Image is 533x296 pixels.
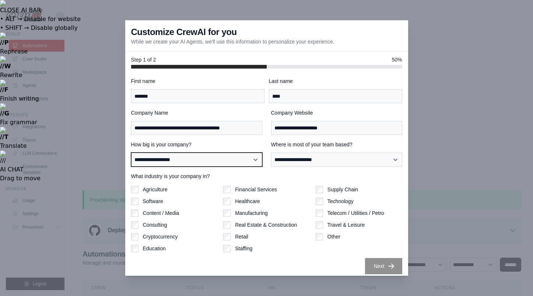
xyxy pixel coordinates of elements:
label: Education [143,245,166,252]
label: Cryptocurrency [143,233,178,240]
label: Real Estate & Construction [235,221,297,229]
label: Telecom / Utilities / Petro [327,209,384,217]
label: Staffing [235,245,252,252]
label: Supply Chain [327,186,358,193]
label: Other [327,233,340,240]
label: Technology [327,198,354,205]
label: Agriculture [143,186,168,193]
label: Healthcare [235,198,260,205]
label: Content / Media [143,209,179,217]
label: Retail [235,233,248,240]
label: Travel & Leisure [327,221,365,229]
label: Manufacturing [235,209,268,217]
button: Next [365,258,402,274]
label: Software [143,198,163,205]
label: Consulting [143,221,167,229]
label: Financial Services [235,186,277,193]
